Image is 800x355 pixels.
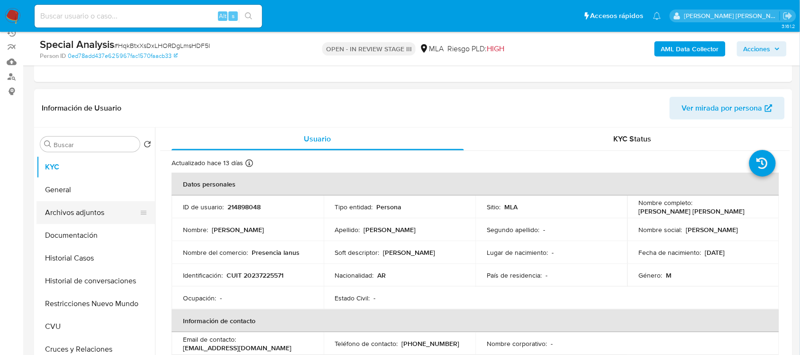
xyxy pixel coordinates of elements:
[551,339,553,348] p: -
[655,41,726,56] button: AML Data Collector
[419,44,444,54] div: MLA
[212,225,264,234] p: [PERSON_NAME]
[40,37,114,52] b: Special Analysis
[42,103,121,113] h1: Información de Usuario
[144,140,151,151] button: Volver al orden por defecto
[639,207,745,215] p: [PERSON_NAME] [PERSON_NAME]
[378,271,386,280] p: AR
[364,225,416,234] p: [PERSON_NAME]
[744,41,771,56] span: Acciones
[183,335,236,344] p: Email de contacto :
[374,294,376,302] p: -
[227,203,261,211] p: 214898048
[670,97,785,120] button: Ver mirada por persona
[322,42,416,56] p: OPEN - IN REVIEW STAGE III
[220,294,222,302] p: -
[172,309,779,332] th: Información de contacto
[653,12,661,20] a: Notificaciones
[666,271,672,280] p: M
[639,225,682,234] p: Nombre social :
[68,52,178,60] a: 0ed78add437e625967fac1570faacb33
[335,203,373,211] p: Tipo entidad :
[172,173,779,196] th: Datos personales
[661,41,719,56] b: AML Data Collector
[682,97,763,120] span: Ver mirada por persona
[35,10,262,22] input: Buscar usuario o caso...
[782,22,795,30] span: 3.161.2
[402,339,460,348] p: [PHONE_NUMBER]
[183,294,216,302] p: Ocupación :
[36,156,155,178] button: KYC
[705,248,725,257] p: [DATE]
[183,203,224,211] p: ID de usuario :
[239,9,258,23] button: search-icon
[783,11,793,21] a: Salir
[36,270,155,292] button: Historial de conversaciones
[183,271,223,280] p: Identificación :
[684,11,780,20] p: emmanuel.vitiello@mercadolibre.com
[183,248,248,257] p: Nombre del comercio :
[183,225,208,234] p: Nombre :
[639,248,701,257] p: Fecha de nacimiento :
[54,140,136,149] input: Buscar
[639,271,663,280] p: Género :
[335,294,370,302] p: Estado Civil :
[335,225,360,234] p: Apellido :
[44,140,52,148] button: Buscar
[487,248,548,257] p: Lugar de nacimiento :
[487,43,504,54] span: HIGH
[377,203,402,211] p: Persona
[36,201,147,224] button: Archivos adjuntos
[304,133,331,144] span: Usuario
[487,339,547,348] p: Nombre corporativo :
[36,292,155,315] button: Restricciones Nuevo Mundo
[686,225,738,234] p: [PERSON_NAME]
[335,339,398,348] p: Teléfono de contacto :
[36,315,155,338] button: CVU
[504,203,518,211] p: MLA
[447,44,504,54] span: Riesgo PLD:
[232,11,235,20] span: s
[614,133,652,144] span: KYC Status
[335,248,380,257] p: Soft descriptor :
[487,271,542,280] p: País de residencia :
[487,203,500,211] p: Sitio :
[40,52,66,60] b: Person ID
[639,198,693,207] p: Nombre completo :
[36,178,155,201] button: General
[172,159,243,168] p: Actualizado hace 13 días
[114,41,210,50] span: # HqkBtxXsDxLHORDgLmsHDF5I
[219,11,227,20] span: Alt
[335,271,374,280] p: Nacionalidad :
[552,248,554,257] p: -
[591,11,644,21] span: Accesos rápidos
[545,271,547,280] p: -
[383,248,436,257] p: [PERSON_NAME]
[36,224,155,247] button: Documentación
[737,41,787,56] button: Acciones
[252,248,300,257] p: Presencia lanus
[487,225,539,234] p: Segundo apellido :
[183,344,291,352] p: [EMAIL_ADDRESS][DOMAIN_NAME]
[227,271,283,280] p: CUIT 20237225571
[543,225,545,234] p: -
[36,247,155,270] button: Historial Casos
